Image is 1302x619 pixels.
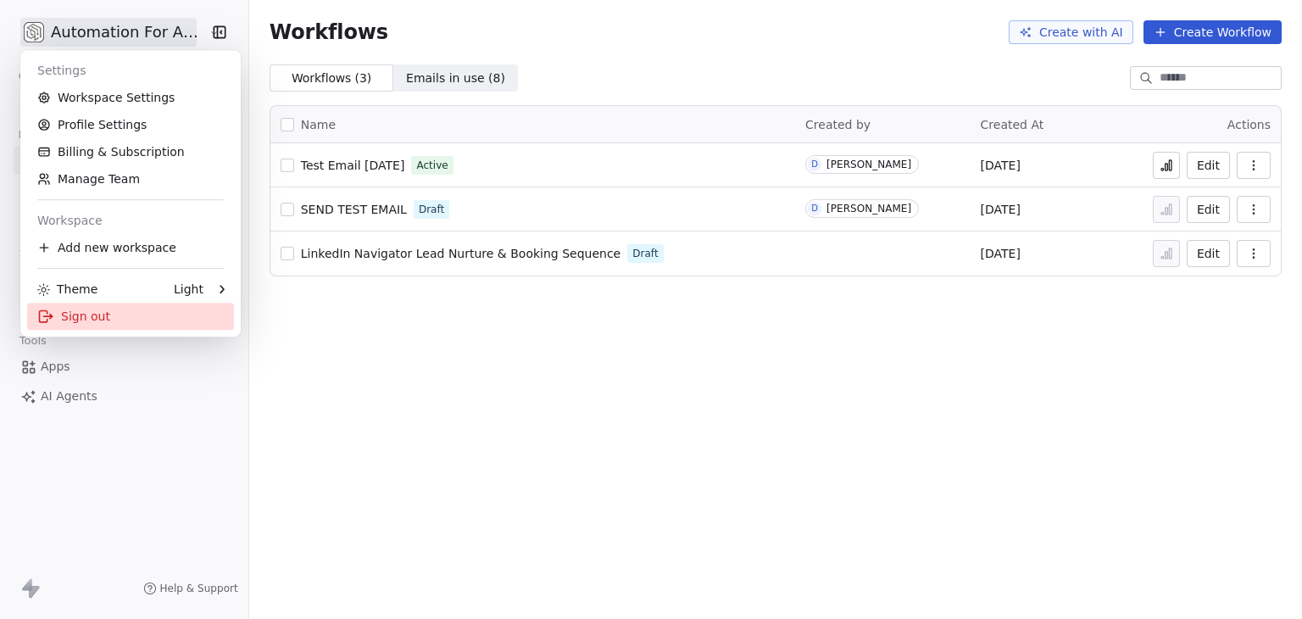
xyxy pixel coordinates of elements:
[27,234,234,261] div: Add new workspace
[27,207,234,234] div: Workspace
[27,111,234,138] a: Profile Settings
[174,281,203,298] div: Light
[27,84,234,111] a: Workspace Settings
[37,281,97,298] div: Theme
[27,165,234,192] a: Manage Team
[27,138,234,165] a: Billing & Subscription
[27,57,234,84] div: Settings
[27,303,234,330] div: Sign out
